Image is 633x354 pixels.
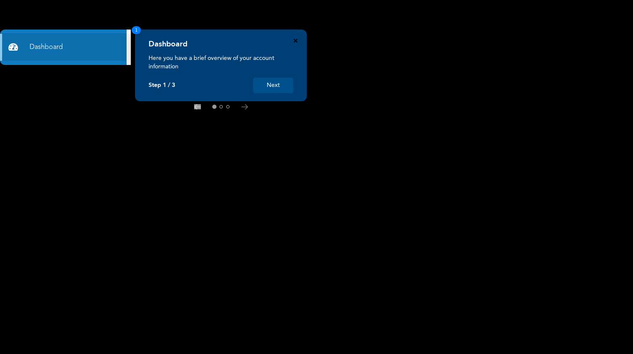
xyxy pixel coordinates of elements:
h4: Dashboard [149,40,187,49]
p: Here you have a brief overview of your account information [149,54,293,71]
button: Close [294,39,298,43]
p: Step 1 / 3 [149,82,175,89]
button: Next [253,78,293,93]
span: 1 [132,26,141,34]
